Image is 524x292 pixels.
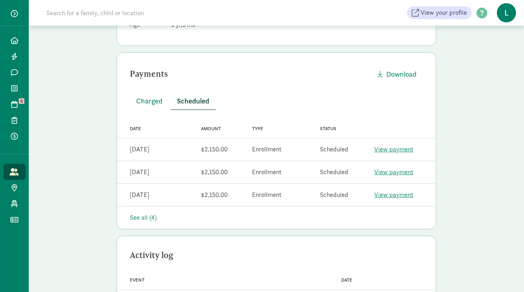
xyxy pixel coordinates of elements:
div: Scheduled [320,145,348,154]
span: Scheduled [177,95,209,106]
span: L [497,3,516,22]
span: Status [320,126,336,131]
div: Scheduled [320,190,348,200]
div: See all (4) [130,213,423,222]
span: Date [341,277,352,283]
a: View payment [374,145,413,153]
a: 6 [3,96,26,112]
span: Type [252,126,263,131]
a: View payment [374,191,413,199]
span: 1 [171,20,183,29]
div: Enrollment [252,190,282,200]
div: Scheduled [320,167,348,177]
div: [DATE] [130,145,149,154]
a: View payment [374,168,413,176]
span: 6 [19,98,24,104]
div: [DATE] [130,167,149,177]
button: Charged [130,92,169,109]
dt: Age [130,20,165,33]
span: View your profile [421,8,467,18]
div: Enrollment [252,145,282,154]
div: Activity log [130,249,423,262]
span: Charged [136,95,163,106]
span: 1 [183,20,195,29]
span: Date [130,126,141,131]
div: Payments [130,68,371,80]
iframe: Chat Widget [484,254,524,292]
button: Scheduled [171,92,216,110]
span: Download [386,69,417,79]
span: Event [130,277,145,283]
div: $2,150.00 [201,190,228,200]
div: $2,150.00 [201,167,228,177]
div: $2,150.00 [201,145,228,154]
span: Amount [201,126,221,131]
div: [DATE] [130,190,149,200]
button: Download [371,66,423,83]
a: View your profile [407,6,472,19]
input: Search for a family, child or location [42,5,266,21]
div: Enrollment [252,167,282,177]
